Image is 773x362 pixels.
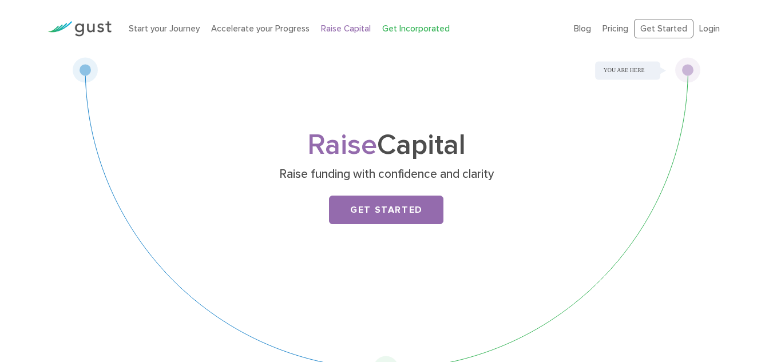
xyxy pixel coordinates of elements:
[321,23,371,34] a: Raise Capital
[307,128,377,162] span: Raise
[699,23,720,34] a: Login
[47,21,112,37] img: Gust Logo
[160,132,612,158] h1: Capital
[329,196,443,224] a: Get Started
[634,19,693,39] a: Get Started
[129,23,200,34] a: Start your Journey
[602,23,628,34] a: Pricing
[211,23,310,34] a: Accelerate your Progress
[382,23,450,34] a: Get Incorporated
[165,166,608,182] p: Raise funding with confidence and clarity
[574,23,591,34] a: Blog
